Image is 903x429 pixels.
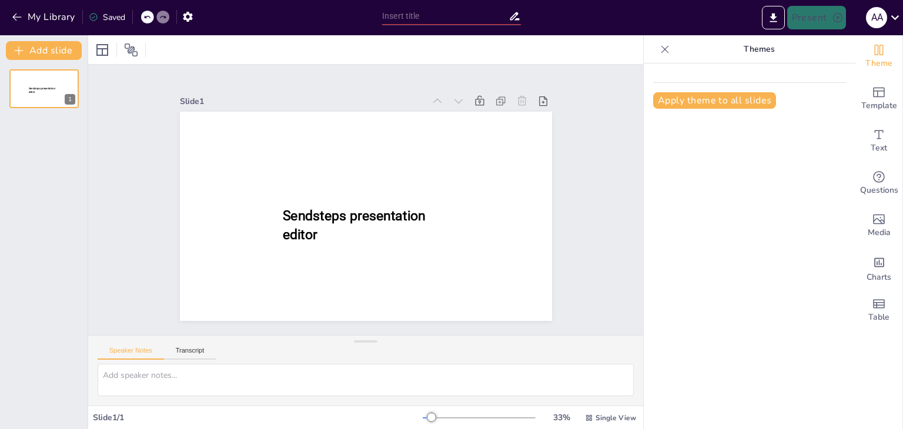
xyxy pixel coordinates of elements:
[6,41,82,60] button: Add slide
[9,69,79,108] div: 1
[653,92,776,109] button: Apply theme to all slides
[98,347,164,360] button: Speaker Notes
[871,142,887,155] span: Text
[855,289,902,331] div: Add a table
[382,8,509,25] input: Insert title
[65,94,75,105] div: 1
[860,184,898,197] span: Questions
[867,271,891,284] span: Charts
[868,311,889,324] span: Table
[855,247,902,289] div: Add charts and graphs
[865,57,892,70] span: Theme
[866,7,887,28] div: a a
[9,8,80,26] button: My Library
[787,6,846,29] button: Present
[180,96,425,107] div: Slide 1
[29,87,55,93] span: Sendsteps presentation editor
[93,412,423,423] div: Slide 1 / 1
[93,41,112,59] div: Layout
[547,412,576,423] div: 33 %
[855,162,902,205] div: Get real-time input from your audience
[282,207,425,242] span: Sendsteps presentation editor
[855,205,902,247] div: Add images, graphics, shapes or video
[674,35,844,63] p: Themes
[861,99,897,112] span: Template
[855,78,902,120] div: Add ready made slides
[124,43,138,57] span: Position
[868,226,891,239] span: Media
[855,35,902,78] div: Change the overall theme
[596,413,636,423] span: Single View
[762,6,785,29] button: Export to PowerPoint
[855,120,902,162] div: Add text boxes
[89,12,125,23] div: Saved
[866,6,887,29] button: a a
[164,347,216,360] button: Transcript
